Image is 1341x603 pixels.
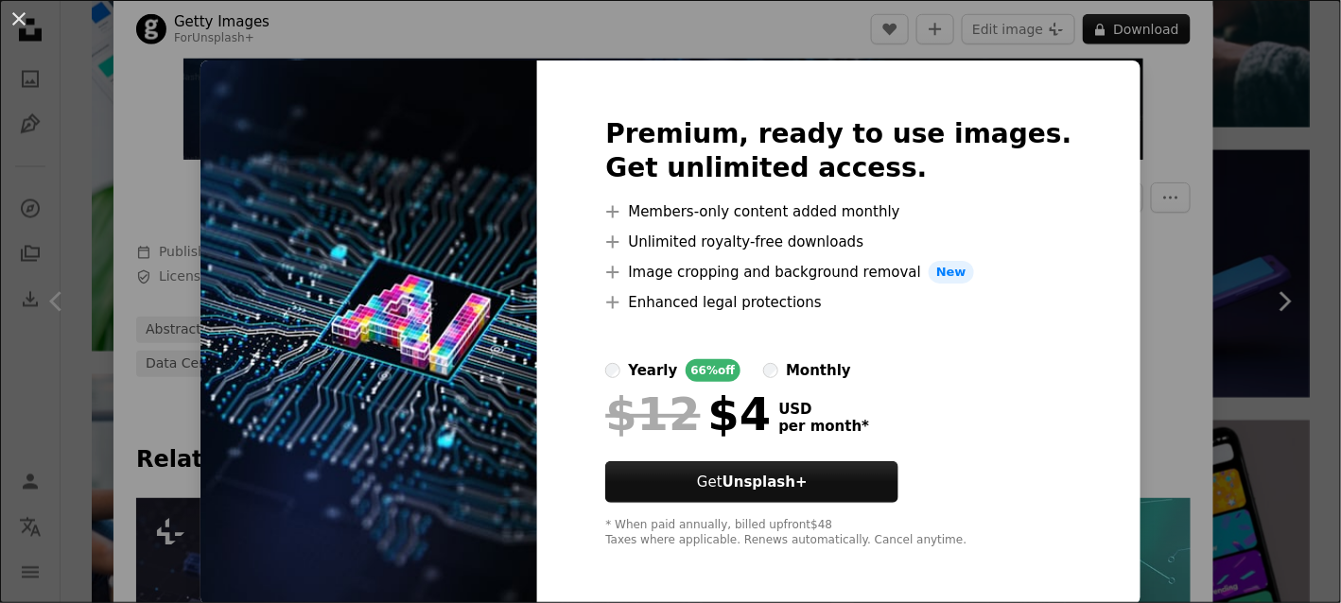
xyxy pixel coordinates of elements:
li: Members-only content added monthly [605,200,1071,223]
li: Image cropping and background removal [605,261,1071,284]
div: yearly [628,359,677,382]
div: * When paid annually, billed upfront $48 Taxes where applicable. Renews automatically. Cancel any... [605,518,1071,548]
input: monthly [763,363,778,378]
div: monthly [786,359,851,382]
div: $4 [605,389,771,439]
input: yearly66%off [605,363,620,378]
li: Enhanced legal protections [605,291,1071,314]
div: 66% off [686,359,741,382]
strong: Unsplash+ [723,474,808,491]
button: GetUnsplash+ [605,461,898,503]
span: $12 [605,389,700,439]
li: Unlimited royalty-free downloads [605,231,1071,253]
span: USD [778,401,869,418]
span: New [929,261,974,284]
h2: Premium, ready to use images. Get unlimited access. [605,117,1071,185]
span: per month * [778,418,869,435]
